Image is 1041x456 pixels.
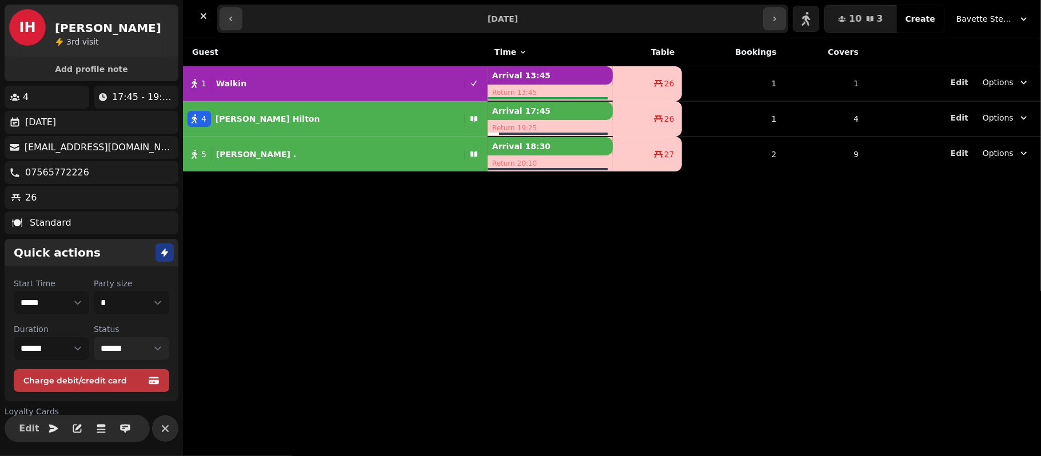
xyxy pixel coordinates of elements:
span: Charge debit/credit card [23,377,146,385]
span: Add profile note [18,65,165,73]
label: Status [94,323,169,335]
span: Create [906,15,935,23]
span: Edit [951,78,968,86]
button: Options [976,143,1036,163]
p: 4 [23,90,29,104]
button: Options [976,107,1036,128]
p: [PERSON_NAME] Hilton [216,113,320,125]
label: Start Time [14,278,89,289]
th: Table [613,38,682,66]
span: IH [19,21,35,34]
span: 10 [849,14,861,23]
td: 9 [783,137,865,171]
span: 27 [664,149,675,160]
button: Charge debit/credit card [14,369,169,392]
p: visit [66,36,99,47]
button: 5[PERSON_NAME] . [183,141,488,168]
span: Options [983,147,1014,159]
p: Return 19:25 [488,120,612,136]
p: [DATE] [25,115,56,129]
p: Arrival 13:45 [488,66,612,85]
button: Time [494,46,528,58]
h2: [PERSON_NAME] [55,20,161,36]
button: Add profile note [9,62,174,77]
button: Edit [951,112,968,123]
span: Bavette Steakhouse - [PERSON_NAME] [956,13,1014,25]
h2: Quick actions [14,245,101,261]
span: Edit [22,424,36,433]
span: 3 [877,14,883,23]
button: Edit [18,417,41,440]
span: 26 [664,113,675,125]
td: 2 [682,137,784,171]
button: Create [896,5,944,33]
p: 17:45 - 19:25 [112,90,174,104]
button: Options [976,72,1036,93]
label: Duration [14,323,89,335]
td: 1 [682,101,784,137]
p: [EMAIL_ADDRESS][DOMAIN_NAME] [25,141,174,154]
p: Arrival 18:30 [488,137,612,155]
span: 5 [201,149,206,160]
p: Return 20:10 [488,155,612,171]
label: Party size [94,278,169,289]
td: 1 [783,66,865,102]
span: rd [71,37,82,46]
button: Edit [951,147,968,159]
td: 4 [783,101,865,137]
span: Options [983,77,1014,88]
th: Bookings [682,38,784,66]
th: Covers [783,38,865,66]
span: 3 [66,37,71,46]
p: Return 13:45 [488,85,612,101]
span: Edit [951,114,968,122]
span: 4 [201,113,206,125]
span: 26 [664,78,675,89]
p: 26 [25,191,37,205]
p: Standard [30,216,71,230]
button: 103 [824,5,896,33]
td: 1 [682,66,784,102]
button: 4[PERSON_NAME] Hilton [183,105,488,133]
p: [PERSON_NAME] . [216,149,296,160]
span: Loyalty Cards [5,406,59,417]
span: Edit [951,149,968,157]
th: Guest [183,38,488,66]
button: Bavette Steakhouse - [PERSON_NAME] [950,9,1036,29]
p: Walkin [216,78,246,89]
button: 1Walkin [183,70,488,97]
p: 07565772226 [25,166,89,179]
p: Arrival 17:45 [488,102,612,120]
p: 🍽️ [11,216,23,230]
span: 1 [201,78,206,89]
span: Options [983,112,1014,123]
button: Edit [951,77,968,88]
span: Time [494,46,516,58]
